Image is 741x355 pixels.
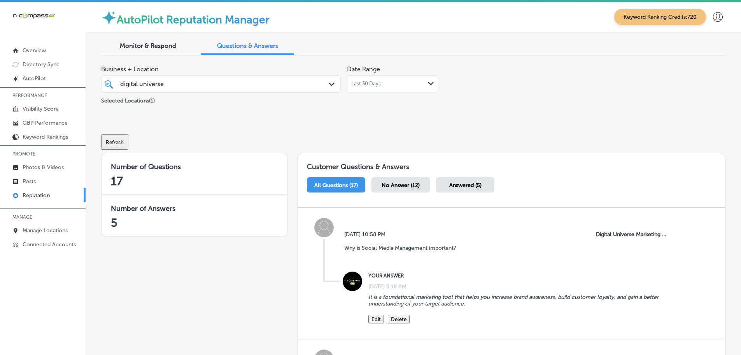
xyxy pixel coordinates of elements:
p: GBP Performance [23,120,68,126]
p: AutoPilot [23,75,46,82]
h2: 5 [111,216,278,230]
label: YOUR ANSWER [368,273,667,279]
p: Keyword Rankings [23,134,68,140]
button: Refresh [101,134,128,150]
p: It is a foundational marketing tool that helps you increase brand awareness, build customer loyal... [368,294,667,307]
button: Edit [368,315,384,323]
p: Overview [23,47,46,54]
p: Digital Universe Marketing & Advertising [596,231,670,238]
span: Answered (5) [449,182,482,189]
h1: Customer Questions & Answers [298,153,725,174]
p: Why is Social Media Management important? [344,245,456,251]
h3: Number of Answers [111,204,278,213]
p: Visibility Score [23,106,59,112]
span: Business + Location [101,65,341,73]
label: Date Range [347,65,380,73]
span: Last 30 Days [351,81,381,87]
h3: Number of Questions [111,162,278,171]
img: 660ab0bf-5cc7-4cb8-ba1c-48b5ae0f18e60NCTV_CLogo_TV_Black_-500x88.png [12,12,55,19]
p: Connected Accounts [23,241,76,248]
label: [DATE] 10:58 PM [344,231,462,238]
img: autopilot-icon [101,10,117,25]
h2: 17 [111,174,278,188]
p: Reputation [23,192,50,199]
p: Manage Locations [23,227,68,234]
p: Directory Sync [23,61,60,68]
span: Keyword Ranking Credits: 720 [614,9,706,25]
p: Selected Locations ( 1 ) [101,94,155,104]
span: No Answer (12) [382,182,420,189]
span: Questions & Answers [217,42,278,49]
span: Monitor & Respond [120,42,176,49]
p: Photos & Videos [23,164,64,171]
label: [DATE] 5:18 AM [368,283,406,290]
button: Delete [388,315,410,323]
span: All Questions (17) [314,182,358,189]
label: AutoPilot Reputation Manager [117,13,270,26]
p: Posts [23,178,36,185]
